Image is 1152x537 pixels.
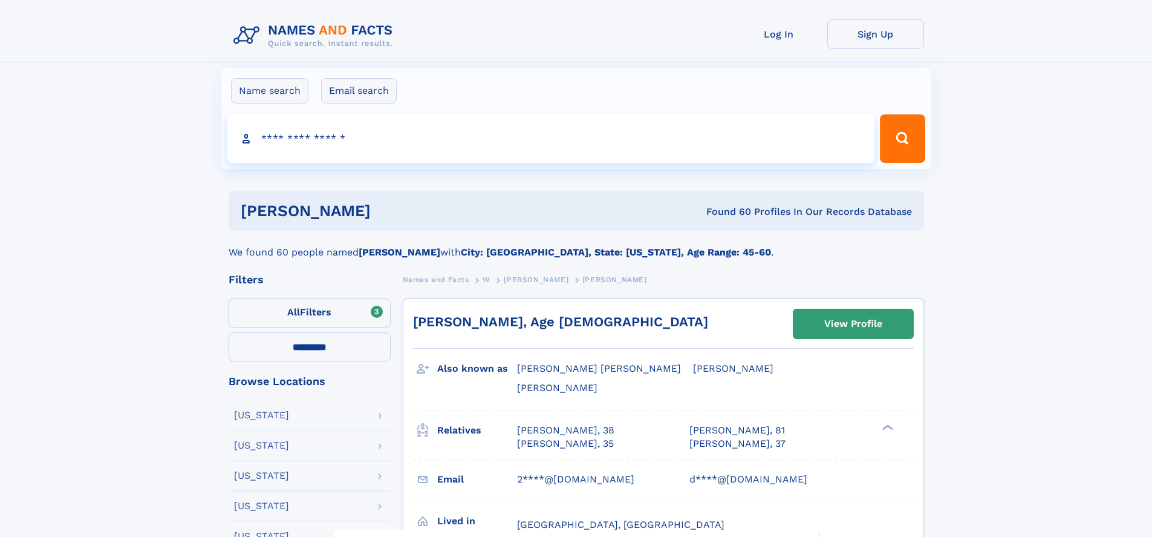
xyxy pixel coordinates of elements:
[793,309,913,338] a: View Profile
[403,272,469,287] a: Names and Facts
[538,205,912,219] div: Found 60 Profiles In Our Records Database
[483,275,490,284] span: W
[241,203,539,219] h1: [PERSON_NAME]
[229,19,403,52] img: Logo Names and Facts
[437,420,517,441] h3: Relatives
[229,274,391,285] div: Filters
[517,437,614,450] a: [PERSON_NAME], 35
[517,519,724,530] span: [GEOGRAPHIC_DATA], [GEOGRAPHIC_DATA]
[234,501,289,511] div: [US_STATE]
[517,382,597,394] span: [PERSON_NAME]
[234,471,289,481] div: [US_STATE]
[693,363,773,374] span: [PERSON_NAME]
[229,376,391,387] div: Browse Locations
[227,114,875,163] input: search input
[437,469,517,490] h3: Email
[231,78,308,104] label: Name search
[582,275,647,284] span: [PERSON_NAME]
[359,246,440,258] b: [PERSON_NAME]
[504,275,568,284] span: [PERSON_NAME]
[234,441,289,450] div: [US_STATE]
[461,246,771,258] b: City: [GEOGRAPHIC_DATA], State: [US_STATE], Age Range: 45-60
[437,358,517,379] h3: Also known as
[437,511,517,532] h3: Lived in
[287,306,300,318] span: All
[504,272,568,287] a: [PERSON_NAME]
[824,310,882,338] div: View Profile
[517,424,614,437] a: [PERSON_NAME], 38
[229,298,391,328] label: Filters
[483,272,490,287] a: W
[879,423,894,431] div: ❯
[731,19,827,49] a: Log In
[517,363,681,374] span: [PERSON_NAME] [PERSON_NAME]
[229,231,924,260] div: We found 60 people named with .
[827,19,924,49] a: Sign Up
[689,424,785,437] a: [PERSON_NAME], 81
[413,314,708,329] a: [PERSON_NAME], Age [DEMOGRAPHIC_DATA]
[880,114,925,163] button: Search Button
[234,410,289,420] div: [US_STATE]
[321,78,397,104] label: Email search
[689,437,786,450] a: [PERSON_NAME], 37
